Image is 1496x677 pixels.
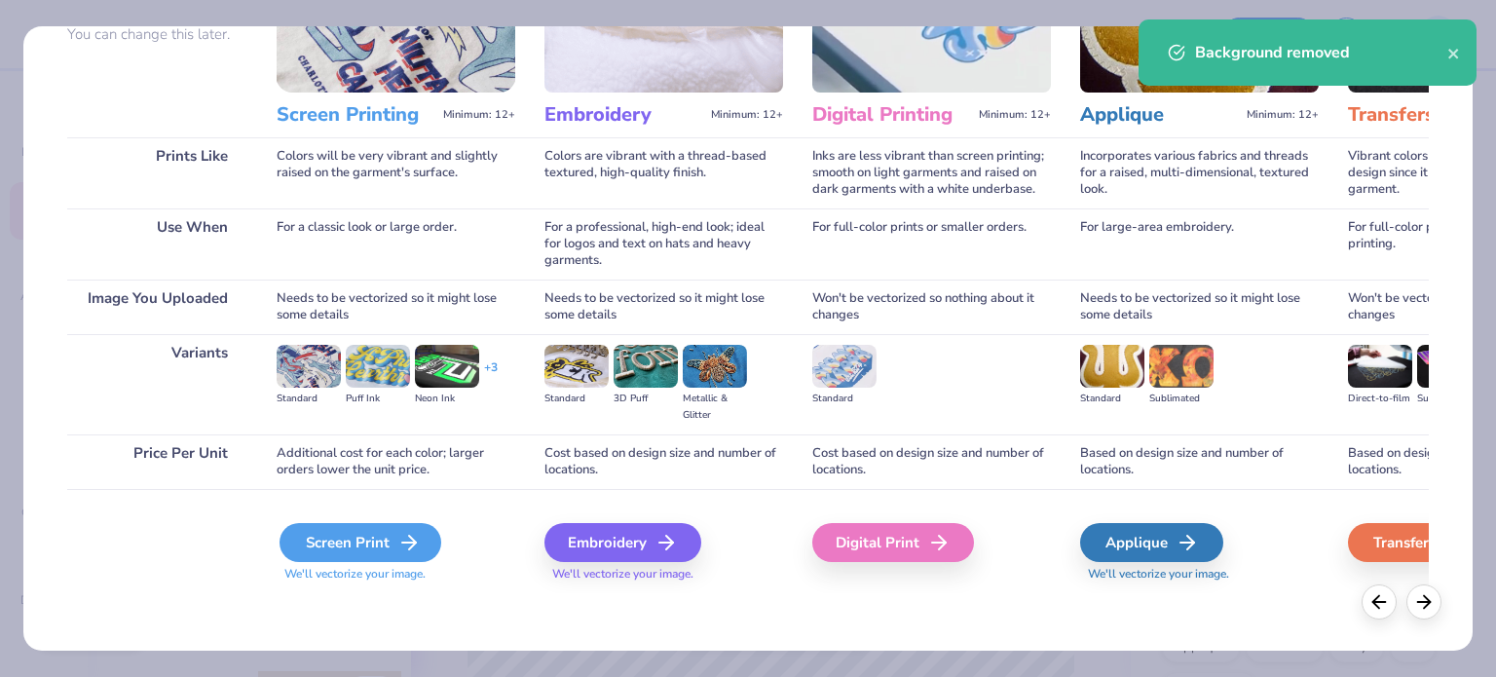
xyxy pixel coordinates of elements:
[1247,108,1319,122] span: Minimum: 12+
[544,434,783,489] div: Cost based on design size and number of locations.
[277,208,515,280] div: For a classic look or large order.
[1080,391,1144,407] div: Standard
[346,345,410,388] img: Puff Ink
[1195,41,1447,64] div: Background removed
[544,523,701,562] div: Embroidery
[67,334,247,434] div: Variants
[1080,137,1319,208] div: Incorporates various fabrics and threads for a raised, multi-dimensional, textured look.
[415,391,479,407] div: Neon Ink
[277,102,435,128] h3: Screen Printing
[277,391,341,407] div: Standard
[1080,434,1319,489] div: Based on design size and number of locations.
[67,208,247,280] div: Use When
[812,523,974,562] div: Digital Print
[1348,523,1491,562] div: Transfers
[67,280,247,334] div: Image You Uploaded
[812,345,877,388] img: Standard
[1080,208,1319,280] div: For large-area embroidery.
[1080,102,1239,128] h3: Applique
[1417,391,1481,407] div: Supacolor
[280,523,441,562] div: Screen Print
[443,108,515,122] span: Minimum: 12+
[812,102,971,128] h3: Digital Printing
[67,137,247,208] div: Prints Like
[812,434,1051,489] div: Cost based on design size and number of locations.
[1080,523,1223,562] div: Applique
[711,108,783,122] span: Minimum: 12+
[1080,280,1319,334] div: Needs to be vectorized so it might lose some details
[1080,566,1319,583] span: We'll vectorize your image.
[812,280,1051,334] div: Won't be vectorized so nothing about it changes
[1348,391,1412,407] div: Direct-to-film
[812,208,1051,280] div: For full-color prints or smaller orders.
[1080,345,1144,388] img: Standard
[484,359,498,393] div: + 3
[812,137,1051,208] div: Inks are less vibrant than screen printing; smooth on light garments and raised on dark garments ...
[277,434,515,489] div: Additional cost for each color; larger orders lower the unit price.
[277,566,515,583] span: We'll vectorize your image.
[544,566,783,583] span: We'll vectorize your image.
[544,345,609,388] img: Standard
[544,391,609,407] div: Standard
[683,391,747,424] div: Metallic & Glitter
[614,391,678,407] div: 3D Puff
[544,208,783,280] div: For a professional, high-end look; ideal for logos and text on hats and heavy garments.
[1348,345,1412,388] img: Direct-to-film
[544,280,783,334] div: Needs to be vectorized so it might lose some details
[683,345,747,388] img: Metallic & Glitter
[812,391,877,407] div: Standard
[277,280,515,334] div: Needs to be vectorized so it might lose some details
[1149,345,1214,388] img: Sublimated
[67,26,247,43] p: You can change this later.
[544,102,703,128] h3: Embroidery
[415,345,479,388] img: Neon Ink
[544,137,783,208] div: Colors are vibrant with a thread-based textured, high-quality finish.
[67,434,247,489] div: Price Per Unit
[979,108,1051,122] span: Minimum: 12+
[1417,345,1481,388] img: Supacolor
[1447,41,1461,64] button: close
[346,391,410,407] div: Puff Ink
[277,137,515,208] div: Colors will be very vibrant and slightly raised on the garment's surface.
[614,345,678,388] img: 3D Puff
[1149,391,1214,407] div: Sublimated
[277,345,341,388] img: Standard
